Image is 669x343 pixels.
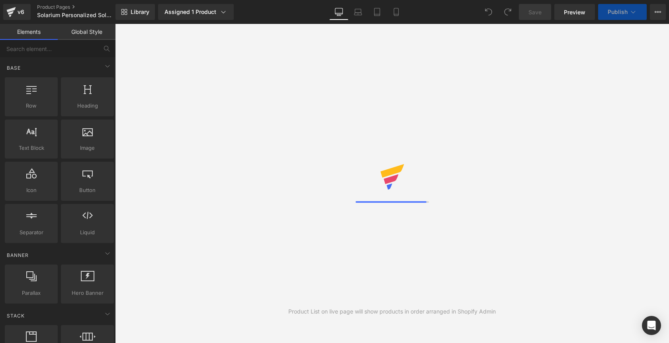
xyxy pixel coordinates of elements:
a: Laptop [348,4,368,20]
div: Assigned 1 Product [164,8,227,16]
a: Desktop [329,4,348,20]
a: Preview [554,4,595,20]
a: Product Pages [37,4,129,10]
span: Publish [608,9,628,15]
a: New Library [115,4,155,20]
div: Open Intercom Messenger [642,316,661,335]
span: Heading [63,102,111,110]
span: Button [63,186,111,194]
span: Save [528,8,542,16]
span: Solarium Personalized Solar Modern Door Plaque [37,12,113,18]
span: Base [6,64,22,72]
span: Library [131,8,149,16]
span: Stack [6,312,25,319]
button: Redo [500,4,516,20]
span: Banner [6,251,29,259]
span: Parallax [7,289,55,297]
span: Preview [564,8,585,16]
a: Tablet [368,4,387,20]
a: Global Style [58,24,115,40]
a: v6 [3,4,31,20]
button: More [650,4,666,20]
button: Publish [598,4,647,20]
span: Liquid [63,228,111,237]
div: v6 [16,7,26,17]
div: Product List on live page will show products in order arranged in Shopify Admin [288,307,496,316]
span: Separator [7,228,55,237]
span: Image [63,144,111,152]
span: Text Block [7,144,55,152]
span: Icon [7,186,55,194]
span: Hero Banner [63,289,111,297]
a: Mobile [387,4,406,20]
span: Row [7,102,55,110]
button: Undo [481,4,497,20]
